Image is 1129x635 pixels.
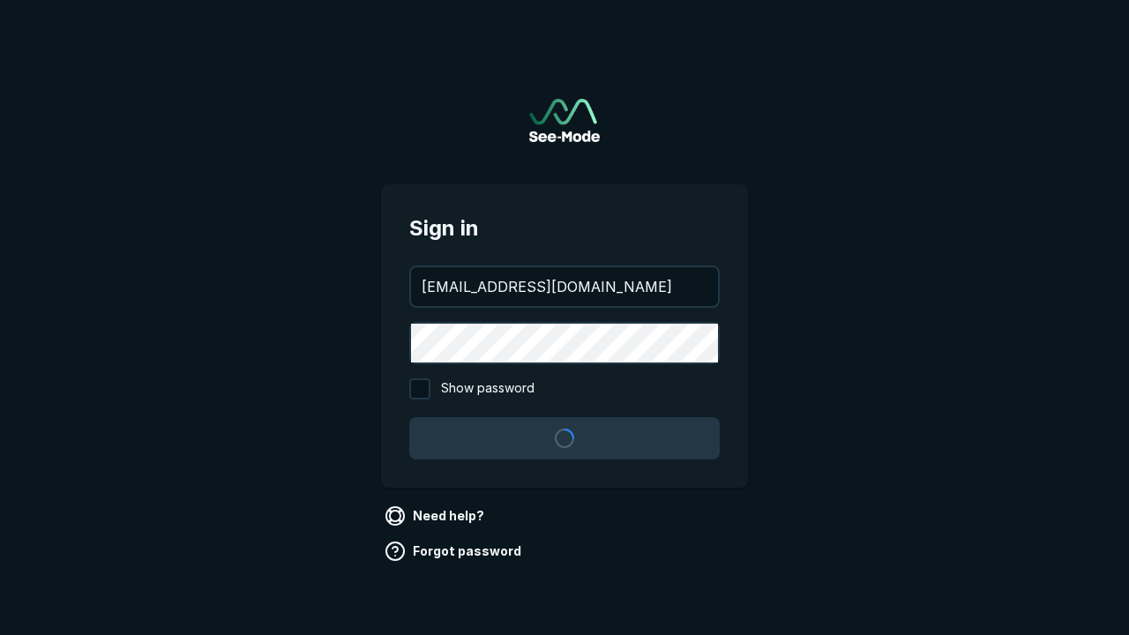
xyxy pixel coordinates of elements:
span: Show password [441,378,535,400]
input: your@email.com [411,267,718,306]
a: Go to sign in [529,99,600,142]
img: See-Mode Logo [529,99,600,142]
a: Need help? [381,502,491,530]
span: Sign in [409,213,720,244]
a: Forgot password [381,537,528,565]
